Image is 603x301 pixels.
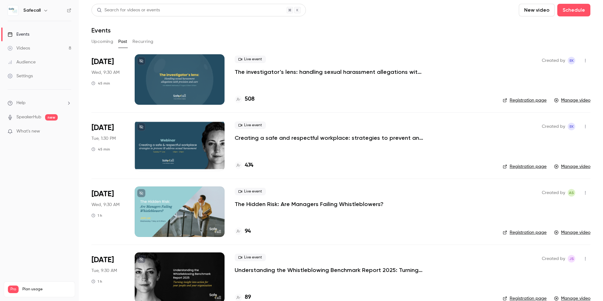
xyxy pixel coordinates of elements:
span: Jason Sullock [568,255,575,263]
span: Help [16,100,26,106]
span: JS [569,255,574,263]
span: [DATE] [91,57,114,67]
div: Settings [8,73,33,79]
h4: 94 [245,227,251,236]
div: 1 h [91,279,102,284]
span: Pro [8,286,19,293]
a: Understanding the Whistleblowing Benchmark Report 2025: Turning insight into action for your peop... [235,266,424,274]
a: The Hidden Risk: Are Managers Failing Whistleblowers? [235,200,383,208]
span: new [45,114,58,121]
span: Created by [542,255,565,263]
a: Creating a safe and respectful workplace: strategies to prevent and address sexual harassment [235,134,424,142]
span: Tue, 1:30 PM [91,135,116,142]
h4: 508 [245,95,255,103]
div: 45 min [91,147,110,152]
span: [DATE] [91,255,114,265]
button: Upcoming [91,37,113,47]
span: Created by [542,189,565,197]
a: SpeakerHub [16,114,41,121]
span: What's new [16,128,40,135]
span: Plan usage [22,287,71,292]
a: The investigator’s lens: handling sexual harassment allegations with precision and care [235,68,424,76]
a: Registration page [503,97,547,103]
span: AS [569,189,574,197]
button: Schedule [557,4,590,16]
span: Live event [235,254,266,261]
button: Recurring [132,37,154,47]
li: help-dropdown-opener [8,100,71,106]
img: Safecall [8,5,18,15]
a: Registration page [503,229,547,236]
h1: Events [91,27,111,34]
span: Wed, 9:30 AM [91,202,120,208]
span: Emma` Koster [568,57,575,64]
a: 474 [235,161,253,170]
div: Events [8,31,29,38]
a: Manage video [554,163,590,170]
div: 45 min [91,81,110,86]
div: 1 h [91,213,102,218]
a: 508 [235,95,255,103]
div: Audience [8,59,36,65]
span: Live event [235,188,266,195]
div: Search for videos or events [97,7,160,14]
h4: 474 [245,161,253,170]
span: [DATE] [91,189,114,199]
a: Manage video [554,229,590,236]
span: Live event [235,56,266,63]
span: EK [570,123,574,130]
div: Aug 6 Wed, 9:30 AM (Europe/London) [91,54,125,105]
div: Videos [8,45,30,51]
span: Created by [542,123,565,130]
span: Anna Shepherd [568,189,575,197]
a: Registration page [503,163,547,170]
span: Tue, 9:30 AM [91,268,117,274]
a: 94 [235,227,251,236]
span: Created by [542,57,565,64]
span: [DATE] [91,123,114,133]
iframe: Noticeable Trigger [64,129,71,134]
div: May 7 Wed, 9:30 AM (Europe/London) [91,186,125,237]
button: New video [519,4,555,16]
div: Jun 17 Tue, 1:30 PM (Europe/London) [91,120,125,171]
a: Manage video [554,97,590,103]
span: EK [570,57,574,64]
span: Wed, 9:30 AM [91,69,120,76]
h6: Safecall [23,7,41,14]
span: Emma` Koster [568,123,575,130]
span: Live event [235,121,266,129]
button: Past [118,37,127,47]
